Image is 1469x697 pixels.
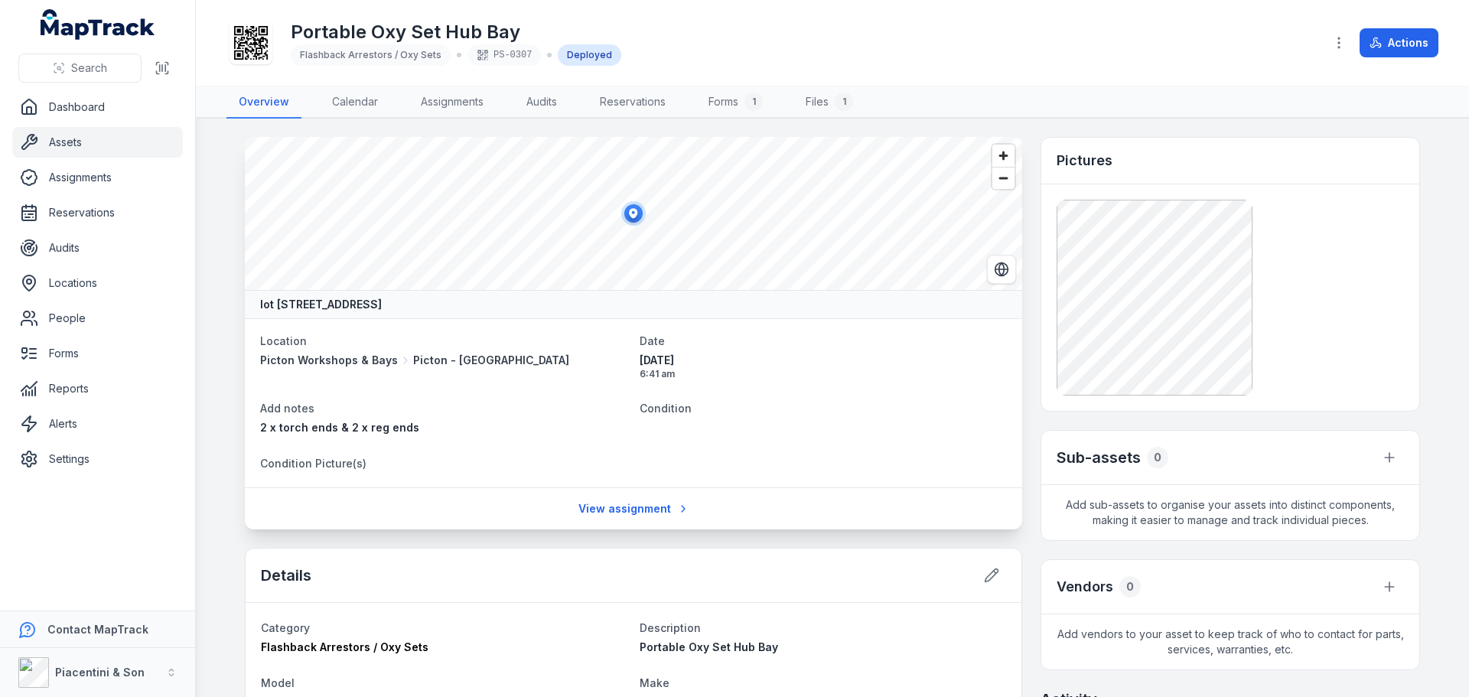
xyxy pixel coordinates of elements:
[413,353,569,368] span: Picton - [GEOGRAPHIC_DATA]
[558,44,621,66] div: Deployed
[1147,447,1168,468] div: 0
[71,60,107,76] span: Search
[47,623,148,636] strong: Contact MapTrack
[12,338,183,369] a: Forms
[12,197,183,228] a: Reservations
[261,565,311,586] h2: Details
[261,640,428,653] span: Flashback Arrestors / Oxy Sets
[300,49,441,60] span: Flashback Arrestors / Oxy Sets
[640,640,778,653] span: Portable Oxy Set Hub Bay
[12,373,183,404] a: Reports
[12,92,183,122] a: Dashboard
[467,44,541,66] div: PS-0307
[12,409,183,439] a: Alerts
[588,86,678,119] a: Reservations
[987,255,1016,284] button: Switch to Satellite View
[260,457,366,470] span: Condition Picture(s)
[12,127,183,158] a: Assets
[992,167,1015,189] button: Zoom out
[41,9,155,40] a: MapTrack
[1057,576,1113,598] h3: Vendors
[640,621,701,634] span: Description
[226,86,301,119] a: Overview
[514,86,569,119] a: Audits
[261,676,295,689] span: Model
[696,86,775,119] a: Forms1
[568,494,699,523] a: View assignment
[1041,485,1419,540] span: Add sub-assets to organise your assets into distinct components, making it easier to manage and t...
[992,145,1015,167] button: Zoom in
[245,137,1022,290] canvas: Map
[12,233,183,263] a: Audits
[12,303,183,334] a: People
[640,402,692,415] span: Condition
[12,268,183,298] a: Locations
[1057,447,1141,468] h2: Sub-assets
[320,86,390,119] a: Calendar
[260,297,382,312] strong: lot [STREET_ADDRESS]
[640,676,669,689] span: Make
[1119,576,1141,598] div: 0
[12,162,183,193] a: Assignments
[260,402,314,415] span: Add notes
[640,368,1007,380] span: 6:41 am
[744,93,763,111] div: 1
[261,621,310,634] span: Category
[640,334,665,347] span: Date
[260,421,419,434] span: 2 x torch ends & 2 x reg ends
[12,444,183,474] a: Settings
[260,334,307,347] span: Location
[1057,150,1112,171] h3: Pictures
[291,20,621,44] h1: Portable Oxy Set Hub Bay
[640,353,1007,380] time: 23/07/2025, 6:41:01 am
[640,353,1007,368] span: [DATE]
[793,86,865,119] a: Files1
[260,353,627,368] a: Picton Workshops & BaysPicton - [GEOGRAPHIC_DATA]
[1360,28,1438,57] button: Actions
[409,86,496,119] a: Assignments
[55,666,145,679] strong: Piacentini & Son
[18,54,142,83] button: Search
[260,353,398,368] span: Picton Workshops & Bays
[1041,614,1419,669] span: Add vendors to your asset to keep track of who to contact for parts, services, warranties, etc.
[835,93,853,111] div: 1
